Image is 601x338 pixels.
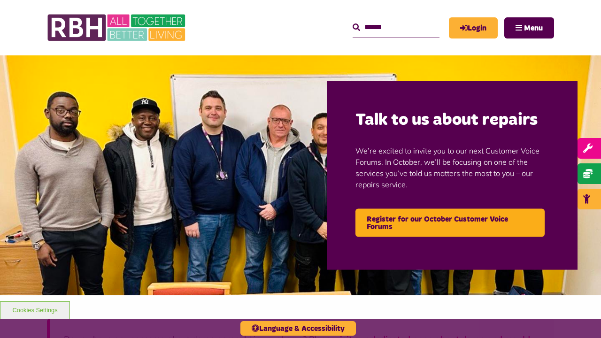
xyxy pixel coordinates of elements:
span: Menu [524,24,543,32]
h2: Talk to us about repairs [355,109,549,131]
a: Register for our October Customer Voice Forums [355,209,545,237]
button: Navigation [504,17,554,38]
img: RBH [47,9,188,46]
button: Language & Accessibility [240,321,356,336]
iframe: Netcall Web Assistant for live chat [559,296,601,338]
p: We’re excited to invite you to our next Customer Voice Forums. In October, we’ll be focusing on o... [355,131,549,204]
a: MyRBH [449,17,498,38]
